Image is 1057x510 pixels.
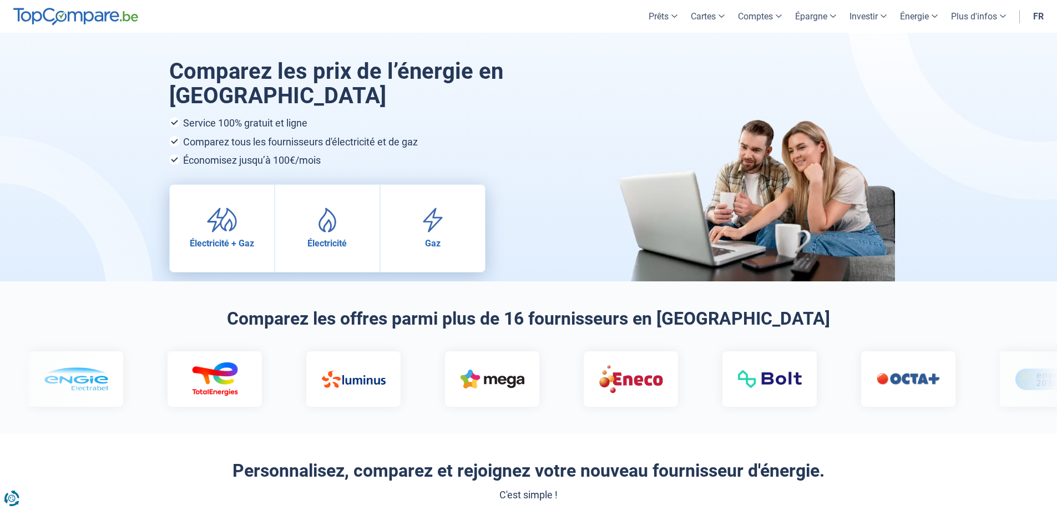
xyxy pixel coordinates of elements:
img: Gaz [417,208,448,233]
li: Économisez jusqu’à 100€/mois [169,154,583,166]
img: Eneco [493,364,557,393]
img: Électricité [312,208,343,233]
h2: Personnalisez, comparez et rejoignez votre nouveau fournisseur d'énergie. [169,460,888,481]
span: Électricité [307,238,347,249]
a: Électricité [275,185,380,272]
li: Comparez tous les fournisseurs d'électricité et de gaz [169,136,583,148]
h1: Comparez les prix de l’énergie en [GEOGRAPHIC_DATA] [169,59,583,108]
img: Luminus [215,371,279,388]
h2: Comparez les offres parmi plus de 16 fournisseurs en [GEOGRAPHIC_DATA] [169,308,888,329]
a: Électricité + Gaz [170,185,274,272]
img: Électricité + Gaz [206,208,237,233]
img: Mega [354,370,418,388]
span: Gaz [425,238,441,249]
img: Bolt [631,370,695,388]
a: Gaz [381,185,485,272]
img: TopCompare [13,8,138,26]
div: C'est simple ! [169,487,888,502]
img: Octa + [770,373,834,385]
img: image-hero [618,120,895,281]
li: Service 100% gratuit et ligne [169,117,583,129]
img: Energie 2030 [909,368,973,391]
img: Total Energies [77,362,140,396]
span: Électricité + Gaz [190,238,254,249]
